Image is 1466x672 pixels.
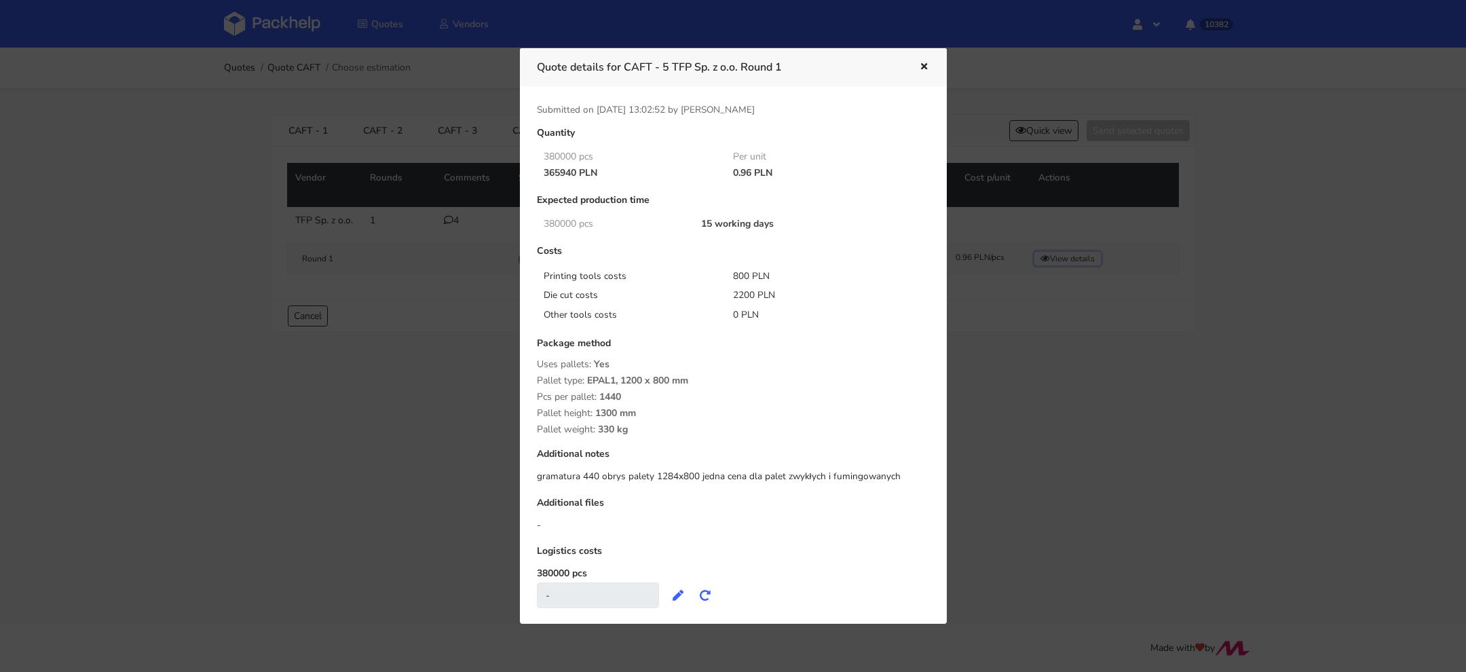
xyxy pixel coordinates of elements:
div: gramatura 440 obrys palety 1284x800 jedna cena dla palet zwykłych i fumingowanych [537,470,930,483]
div: Logistics costs [537,546,930,567]
div: Quantity [537,128,930,149]
label: 380000 pcs [537,567,587,580]
div: - [537,519,930,532]
span: Pallet height: [537,407,593,419]
div: Die cut costs [534,288,724,302]
div: Package method [537,338,930,359]
div: 800 PLN [723,269,914,283]
span: 330 kg [598,423,628,446]
div: Printing tools costs [534,269,724,283]
span: Pcs per pallet: [537,390,597,403]
div: - [537,582,659,608]
span: 1300 mm [595,407,636,430]
span: EPAL1, 1200 x 800 mm [587,374,688,397]
div: Additional notes [537,449,930,470]
span: Pallet weight: [537,423,595,436]
span: 1440 [599,390,621,413]
div: Expected production time [537,195,930,216]
div: 2200 PLN [723,288,914,302]
span: Yes [594,358,609,381]
button: Edit [664,583,692,608]
span: Submitted on [DATE] 13:02:52 [537,103,665,116]
span: Pallet type: [537,374,584,387]
button: Recalculate [692,583,719,608]
div: Costs [537,246,930,267]
div: 365940 PLN [534,168,724,179]
span: by [PERSON_NAME] [668,103,755,116]
div: 15 working days [692,219,913,229]
span: Uses pallets: [537,358,591,371]
div: Additional files [537,498,930,519]
div: 380000 pcs [534,219,692,229]
div: 380000 pcs [534,151,724,162]
div: Other tools costs [534,308,724,322]
div: 0.96 PLN [723,168,914,179]
div: 0 PLN [723,308,914,322]
h3: Quote details for CAFT - 5 TFP Sp. z o.o. Round 1 [537,58,899,77]
div: Per unit [723,151,914,162]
